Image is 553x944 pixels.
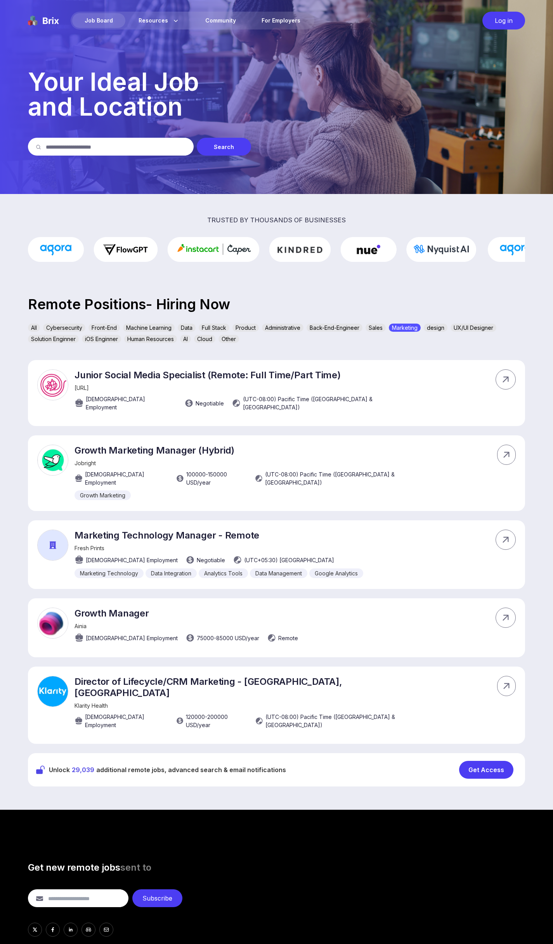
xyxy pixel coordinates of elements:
div: design [424,324,447,332]
span: [URL] [75,385,89,391]
div: Machine Learning [123,324,175,332]
p: Growth Manager [75,608,298,619]
div: Marketing Technology [75,568,144,578]
p: Growth Marketing Manager (Hybrid) [75,445,435,456]
h3: Get new remote jobs [28,861,525,874]
span: Negotiable [197,556,225,564]
div: Solution Enginner [28,335,79,343]
span: 100000 - 150000 USD /year [186,470,247,487]
div: All [28,324,40,332]
div: Sales [366,324,386,332]
span: [DEMOGRAPHIC_DATA] Employment [86,556,178,564]
p: Director of Lifecycle/CRM Marketing - [GEOGRAPHIC_DATA], [GEOGRAPHIC_DATA] [75,676,436,698]
div: Other [218,335,239,343]
p: Your Ideal Job and Location [28,69,525,119]
span: (UTC-08:00) Pacific Time ([GEOGRAPHIC_DATA] & [GEOGRAPHIC_DATA]) [265,470,436,487]
div: Search [197,138,251,156]
div: Product [232,324,259,332]
span: [DEMOGRAPHIC_DATA] Employment [85,470,168,487]
span: Fresh Prints [75,545,104,551]
div: Marketing [389,324,421,332]
div: Cybersecurity [43,324,85,332]
div: Data Integration [146,568,197,578]
span: 75000 - 85000 USD /year [197,634,259,642]
div: Analytics Tools [199,568,248,578]
span: Unlock additional remote jobs, advanced search & email notifications [49,765,286,774]
div: iOS Enginner [82,335,121,343]
div: Full Stack [199,324,229,332]
span: sent to [120,862,151,873]
div: Log in [482,12,525,29]
div: Growth Marketing [75,490,131,500]
div: Data [178,324,196,332]
div: Get Access [459,761,513,779]
span: Klarity Health [75,702,108,709]
span: Negotiable [196,399,224,407]
div: Job Board [72,13,125,28]
div: Resources [126,13,192,28]
div: UX/UI Designer [451,324,496,332]
span: 120000 - 200000 USD /year [186,713,247,729]
div: Google Analytics [309,568,363,578]
span: Remote [278,634,298,642]
p: Marketing Technology Manager - Remote [75,530,363,541]
div: Data Management [250,568,307,578]
a: For Employers [249,13,313,28]
span: Jobright [75,460,96,466]
div: Cloud [194,335,215,343]
a: Get Access [459,761,517,779]
div: Administrative [262,324,303,332]
div: Human Resources [124,335,177,343]
span: [DEMOGRAPHIC_DATA] Employment [86,634,178,642]
span: (UTC-08:00) Pacific Time ([GEOGRAPHIC_DATA] & [GEOGRAPHIC_DATA]) [265,713,436,729]
a: Community [193,13,248,28]
span: (UTC+05:30) [GEOGRAPHIC_DATA] [244,556,334,564]
div: AI [180,335,191,343]
span: [DEMOGRAPHIC_DATA] Employment [85,713,168,729]
span: [DEMOGRAPHIC_DATA] Employment [86,395,177,411]
a: Log in [478,12,525,29]
span: Ainia [75,623,87,629]
div: Back-End-Engineer [307,324,362,332]
span: (UTC-08:00) Pacific Time ([GEOGRAPHIC_DATA] & [GEOGRAPHIC_DATA]) [243,395,429,411]
div: Front-End [88,324,120,332]
p: Junior Social Media Specialist (Remote: Full Time/Part Time) [75,369,429,381]
span: 29,039 [72,766,94,774]
div: Subscribe [132,889,182,907]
